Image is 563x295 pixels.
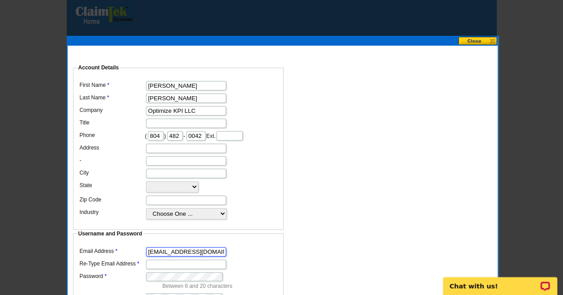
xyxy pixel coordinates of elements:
[77,64,120,72] legend: Account Details
[80,247,145,255] label: Email Address
[80,119,145,127] label: Title
[80,169,145,177] label: City
[80,106,145,114] label: Company
[80,181,145,189] label: State
[80,81,145,89] label: First Name
[80,196,145,204] label: Zip Code
[77,230,143,238] legend: Username and Password
[77,129,279,141] dd: ( ) - Ext.
[163,282,279,290] p: Between 6 and 20 characters
[80,260,145,268] label: Re-Type Email Address
[80,272,145,280] label: Password
[80,156,145,164] label: -
[80,94,145,102] label: Last Name
[80,131,145,139] label: Phone
[80,208,145,216] label: Industry
[80,144,145,152] label: Address
[437,267,563,295] iframe: LiveChat chat widget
